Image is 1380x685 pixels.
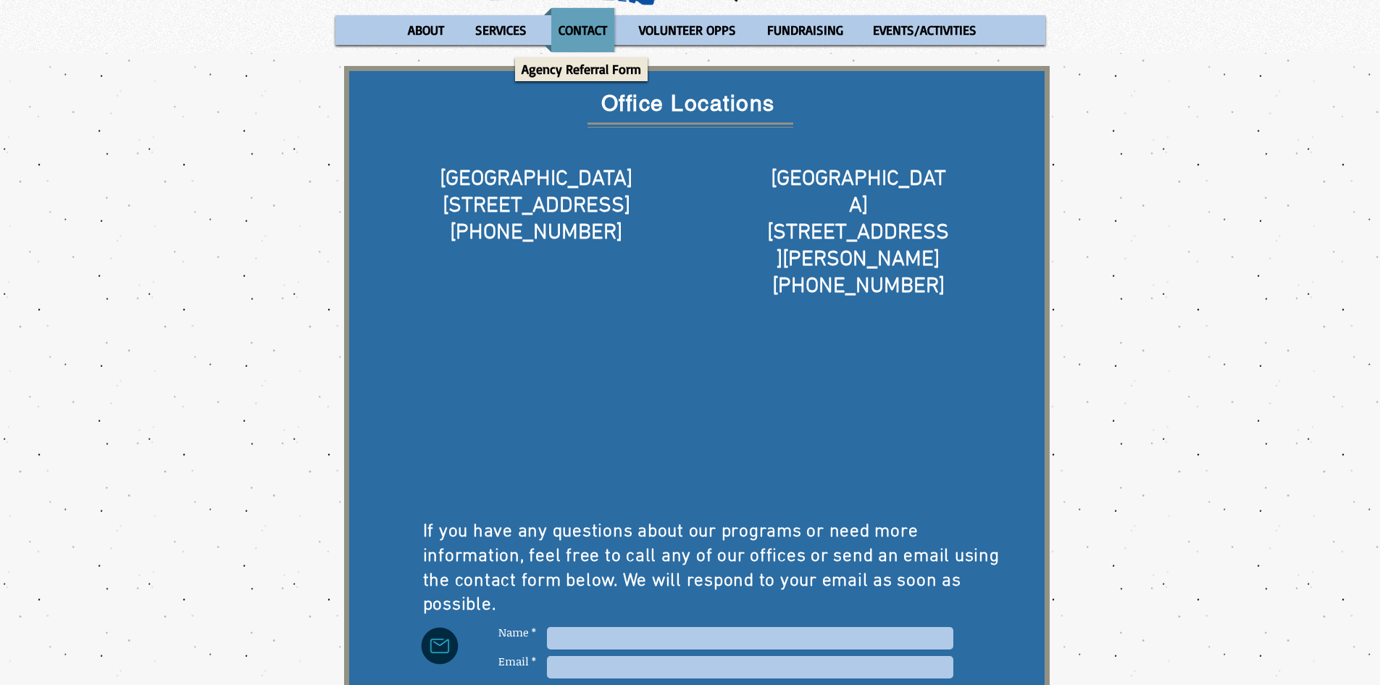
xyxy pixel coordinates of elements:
[753,8,856,52] a: FUNDRAISING
[601,91,775,116] span: Office Locations
[727,328,990,495] iframe: Google Maps
[469,8,533,52] p: SERVICES
[544,8,622,52] a: CONTACT
[423,521,1000,616] span: If you have any questions about our programs or need more information, feel free to call any of o...
[859,8,990,52] a: EVENTS/ACTIVITIES
[761,8,850,52] p: FUNDRAISING
[632,8,743,52] p: VOLUNTEER OPPS
[625,8,750,52] a: VOLUNTEER OPPS
[406,328,668,495] iframe: Google Maps
[866,8,983,52] p: EVENTS/ACTIVITIES
[393,8,458,52] a: ABOUT
[515,57,648,81] a: Agency Referral Form
[461,8,540,52] a: SERVICES
[772,273,945,300] span: [PHONE_NUMBER]
[450,220,622,246] span: [PHONE_NUMBER]
[440,166,632,193] span: [GEOGRAPHIC_DATA]
[335,8,1045,52] nav: Site
[767,220,949,273] span: [STREET_ADDRESS][PERSON_NAME]
[552,8,614,52] p: CONTACT
[401,8,451,52] p: ABOUT
[771,166,946,220] span: [GEOGRAPHIC_DATA]
[498,654,536,668] span: Email *
[443,193,630,220] span: [STREET_ADDRESS]
[498,625,536,639] span: Name *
